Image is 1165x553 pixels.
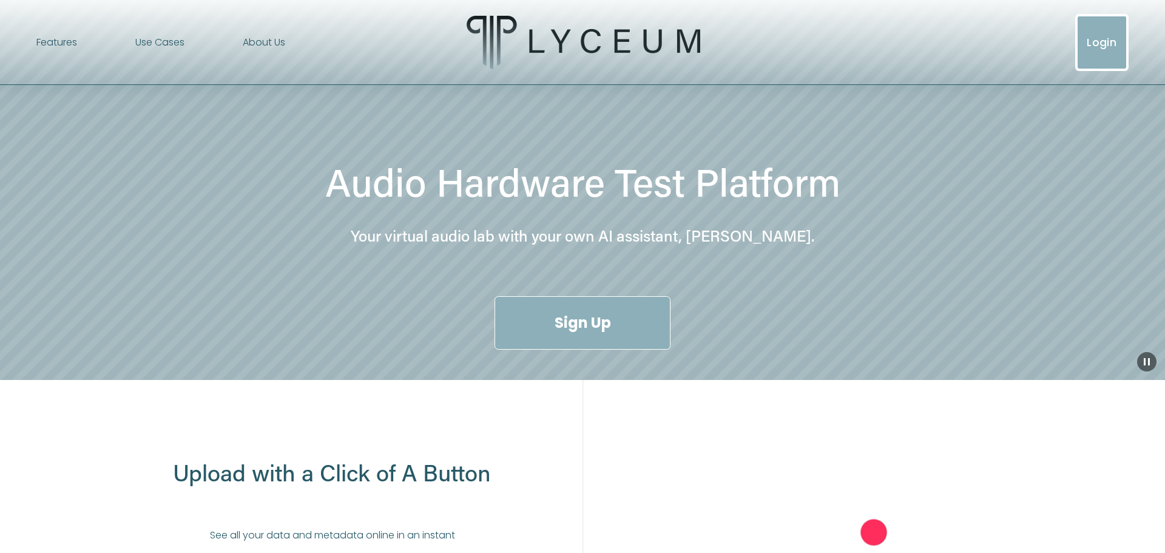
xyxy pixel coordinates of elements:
[135,33,184,52] a: folder dropdown
[1075,14,1129,71] a: Login
[243,33,285,52] a: About Us
[220,158,945,206] h1: Audio Hardware Test Platform
[220,225,945,246] h4: Your virtual audio lab with your own AI assistant, [PERSON_NAME].
[173,527,491,545] p: See all your data and metadata online in an instant
[135,34,184,52] span: Use Cases
[36,34,77,52] span: Features
[467,16,700,69] img: Lyceum
[1137,352,1157,371] button: Pause Background
[36,33,77,52] a: folder dropdown
[495,296,671,350] a: Sign Up
[173,461,491,484] h1: Upload with a Click of A Button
